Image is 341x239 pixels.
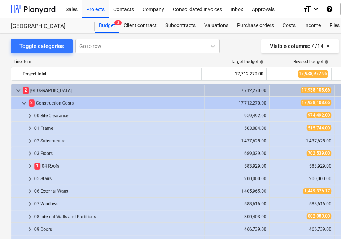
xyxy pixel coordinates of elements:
[29,99,35,106] span: 2
[301,87,331,93] span: 17,938,108.66
[23,87,29,94] span: 2
[34,223,201,235] div: 09 Doors
[26,212,34,221] span: keyboard_arrow_right
[207,101,266,106] div: 17,712,270.00
[207,189,266,194] div: 1,405,965.00
[293,59,329,64] div: Revised budget
[305,204,341,239] iframe: Chat Widget
[34,173,201,185] div: 05 Stairs
[95,18,119,33] div: Budget
[272,176,331,181] div: 200,000.00
[34,110,201,121] div: 00 Site Clearance
[307,125,331,131] span: 515,744.00
[34,186,201,197] div: 06 External Walls
[272,227,331,232] div: 466,739.00
[311,5,320,13] i: keyboard_arrow_down
[11,39,73,53] button: Toggle categories
[258,60,264,64] span: help
[272,164,331,169] div: 583,929.00
[11,59,202,64] div: Line-item
[307,150,331,156] span: 702,539.00
[26,200,34,208] span: keyboard_arrow_right
[23,85,201,96] div: [GEOGRAPHIC_DATA]
[19,41,64,51] div: Toggle categories
[207,202,266,207] div: 588,616.00
[303,188,331,194] span: 1,449,376.17
[300,18,325,33] a: Income
[26,124,34,133] span: keyboard_arrow_right
[270,41,330,51] div: Visible columns : 4/14
[23,68,198,80] div: Project total
[261,39,339,53] button: Visible columns:4/14
[34,160,201,172] div: 04 Roofs
[26,137,34,145] span: keyboard_arrow_right
[200,18,233,33] a: Valuations
[26,225,34,234] span: keyboard_arrow_right
[207,113,266,118] div: 959,492.00
[26,162,34,171] span: keyboard_arrow_right
[323,60,329,64] span: help
[207,88,266,93] div: 17,712,270.00
[34,211,201,222] div: 08 Internal Walls and Partitions
[207,176,266,181] div: 200,000.00
[207,227,266,232] div: 466,739.00
[207,138,266,143] div: 1,437,625.00
[303,5,311,13] i: format_size
[34,198,201,210] div: 07 Windows
[207,164,266,169] div: 583,929.00
[114,20,122,25] span: 2
[119,18,161,33] a: Client contract
[161,18,200,33] a: Subcontracts
[26,111,34,120] span: keyboard_arrow_right
[11,23,86,30] div: [GEOGRAPHIC_DATA]
[34,123,201,134] div: 01 Frame
[26,187,34,196] span: keyboard_arrow_right
[26,174,34,183] span: keyboard_arrow_right
[233,18,278,33] a: Purchase orders
[278,18,300,33] a: Costs
[272,202,331,207] div: 588,616.00
[205,68,263,80] div: 17,712,270.00
[95,18,119,33] a: Budget2
[298,70,328,77] span: 17,938,972.95
[34,135,201,147] div: 02 Substructure
[207,151,266,156] div: 689,039.00
[231,59,264,64] div: Target budget
[326,5,333,13] i: Knowledge base
[14,86,23,95] span: keyboard_arrow_down
[301,100,331,106] span: 17,938,108.66
[272,138,331,143] div: 1,437,625.00
[20,99,29,107] span: keyboard_arrow_down
[34,148,201,159] div: 03 Floors
[29,97,201,109] div: Construction Costs
[307,112,331,118] span: 974,492.00
[207,126,266,131] div: 503,084.00
[207,214,266,219] div: 800,403.00
[34,163,40,169] span: 1
[26,149,34,158] span: keyboard_arrow_right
